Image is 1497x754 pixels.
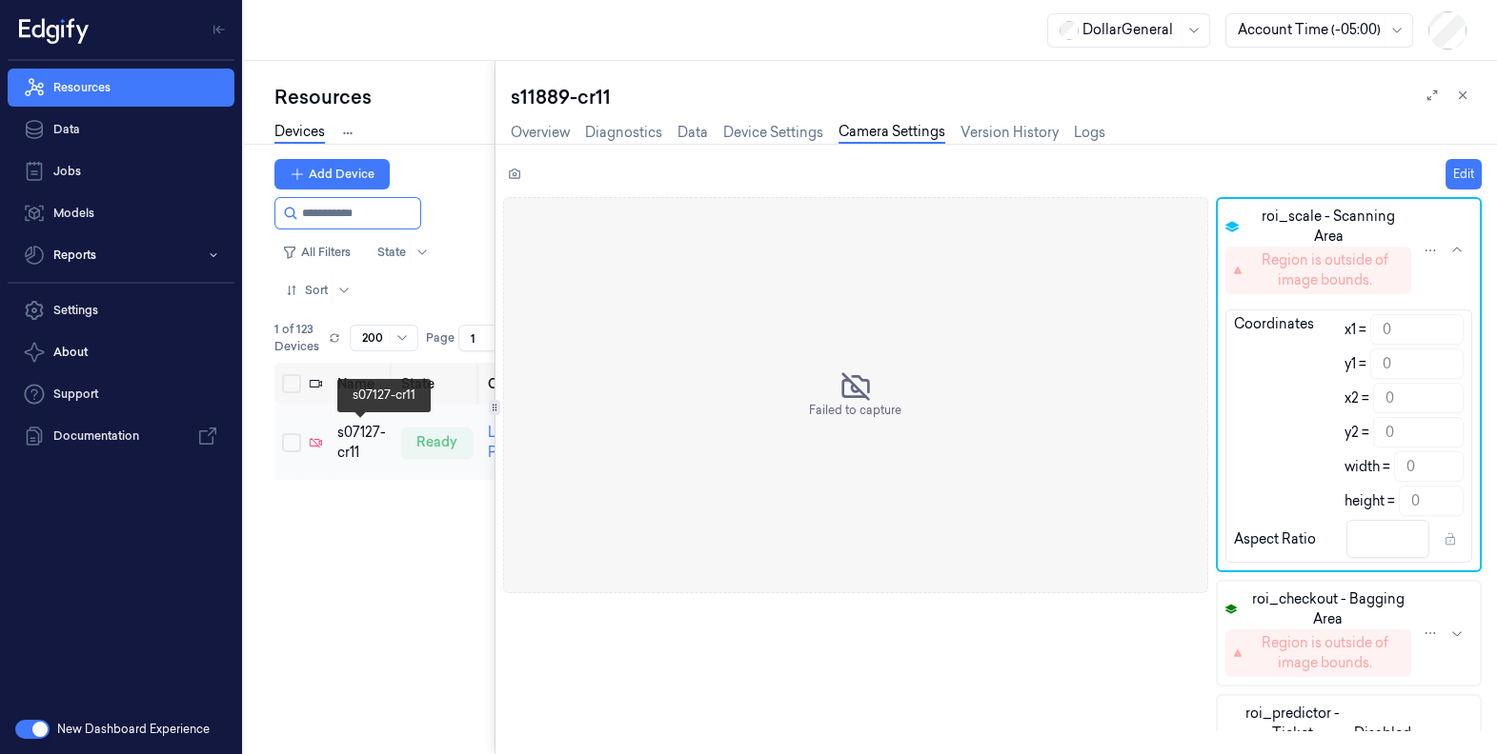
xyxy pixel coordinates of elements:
a: Device Settings [723,123,823,143]
button: About [8,333,234,371]
div: ready [401,427,473,458]
span: Page [426,329,455,347]
a: Data [678,123,708,143]
a: Models [8,194,234,232]
a: Settings [8,291,234,329]
label: height = [1345,491,1395,511]
button: roi_scale - Scanning AreaRegion is outside of image bounds. [1218,199,1480,302]
a: Documentation [8,417,234,455]
button: Select all [282,374,301,393]
a: Overview [511,123,570,143]
th: State [394,363,480,405]
a: Jobs [8,152,234,190]
button: roi_checkout - Bagging AreaRegion is outside of image bounds. [1218,582,1480,685]
span: 1 of 123 Devices [274,321,319,355]
button: Toggle Navigation [204,14,234,45]
label: x1 = [1345,320,1366,340]
div: Coordinates [1234,314,1314,516]
a: Camera Settings [839,122,945,144]
button: Reports [8,236,234,274]
button: Add Device [274,159,390,189]
span: roi_scale - Scanning Area [1246,207,1411,247]
label: x2 = [1345,388,1369,408]
button: Edit [1446,159,1482,189]
label: width = [1345,457,1390,477]
th: Cluster [480,363,541,405]
div: Resources [274,84,495,110]
div: roi_scale - Scanning AreaRegion is outside of image bounds. [1218,309,1480,563]
a: LP Pilot [488,424,517,461]
th: Name [330,363,394,405]
div: s11889-cr11 [511,84,1482,110]
div: Region is outside of image bounds. [1246,633,1404,673]
div: Region is outside of image bounds. [1246,250,1404,290]
div: Aspect Ratio [1234,529,1316,549]
label: y2 = [1345,423,1369,443]
div: s07127-cr11 [337,423,386,463]
a: Logs [1074,123,1105,143]
label: y1 = [1345,354,1366,374]
a: Support [8,375,234,413]
button: All Filters [274,237,358,268]
button: Select row [282,433,301,452]
a: Data [8,110,234,149]
span: roi_checkout - Bagging Area [1244,589,1411,629]
a: Diagnostics [585,123,662,143]
a: Devices [274,122,325,144]
a: Version History [961,123,1059,143]
a: Resources [8,69,234,107]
